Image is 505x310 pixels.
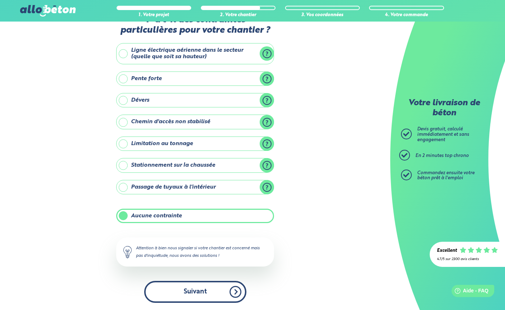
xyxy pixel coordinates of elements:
label: Passage de tuyaux à l'intérieur [116,180,274,194]
label: Chemin d'accès non stabilisé [116,115,274,129]
div: 1. Votre projet [117,13,191,18]
label: Limitation au tonnage [116,137,274,151]
div: 2. Votre chantier [201,13,275,18]
label: Y-a t-il des contraintes particulières pour votre chantier ? [116,15,274,36]
div: 4. Votre commande [369,13,444,18]
label: Ligne électrique aérienne dans le secteur (quelle que soit sa hauteur) [116,43,274,64]
button: Suivant [144,281,246,303]
div: Attention à bien nous signaler si votre chantier est concerné mais pas d'inquiétude, nous avons d... [116,237,274,266]
div: 3. Vos coordonnées [285,13,360,18]
label: Stationnement sur la chaussée [116,158,274,172]
label: Aucune contrainte [116,209,274,223]
img: allobéton [20,5,75,17]
iframe: Help widget launcher [441,282,497,302]
label: Dévers [116,93,274,107]
label: Pente forte [116,71,274,86]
